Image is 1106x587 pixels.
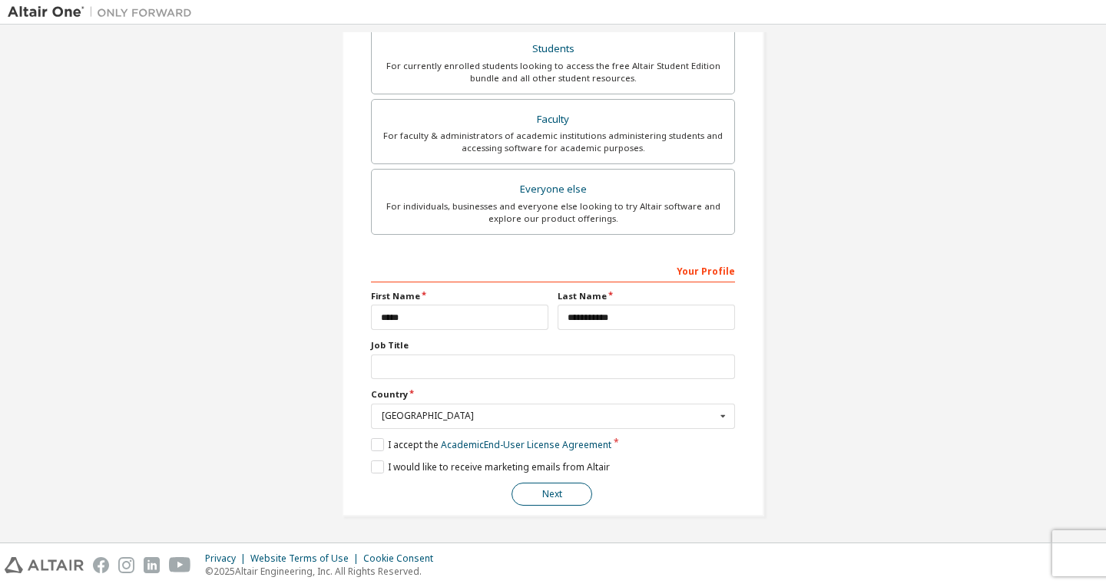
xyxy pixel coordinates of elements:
[371,258,735,282] div: Your Profile
[205,552,250,565] div: Privacy
[382,411,716,420] div: [GEOGRAPHIC_DATA]
[381,200,725,225] div: For individuals, businesses and everyone else looking to try Altair software and explore our prod...
[381,130,725,154] div: For faculty & administrators of academic institutions administering students and accessing softwa...
[93,557,109,573] img: facebook.svg
[371,388,735,401] label: Country
[441,438,611,451] a: Academic End-User License Agreement
[118,557,134,573] img: instagram.svg
[371,460,610,473] label: I would like to receive marketing emails from Altair
[381,38,725,60] div: Students
[558,290,735,302] label: Last Name
[381,60,725,84] div: For currently enrolled students looking to access the free Altair Student Edition bundle and all ...
[381,179,725,200] div: Everyone else
[363,552,442,565] div: Cookie Consent
[371,290,548,302] label: First Name
[144,557,160,573] img: linkedin.svg
[371,339,735,351] label: Job Title
[5,557,84,573] img: altair_logo.svg
[250,552,363,565] div: Website Terms of Use
[169,557,191,573] img: youtube.svg
[381,109,725,130] div: Faculty
[205,565,442,578] p: © 2025 Altair Engineering, Inc. All Rights Reserved.
[371,438,611,451] label: I accept the
[512,483,592,506] button: Next
[8,5,200,20] img: Altair One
